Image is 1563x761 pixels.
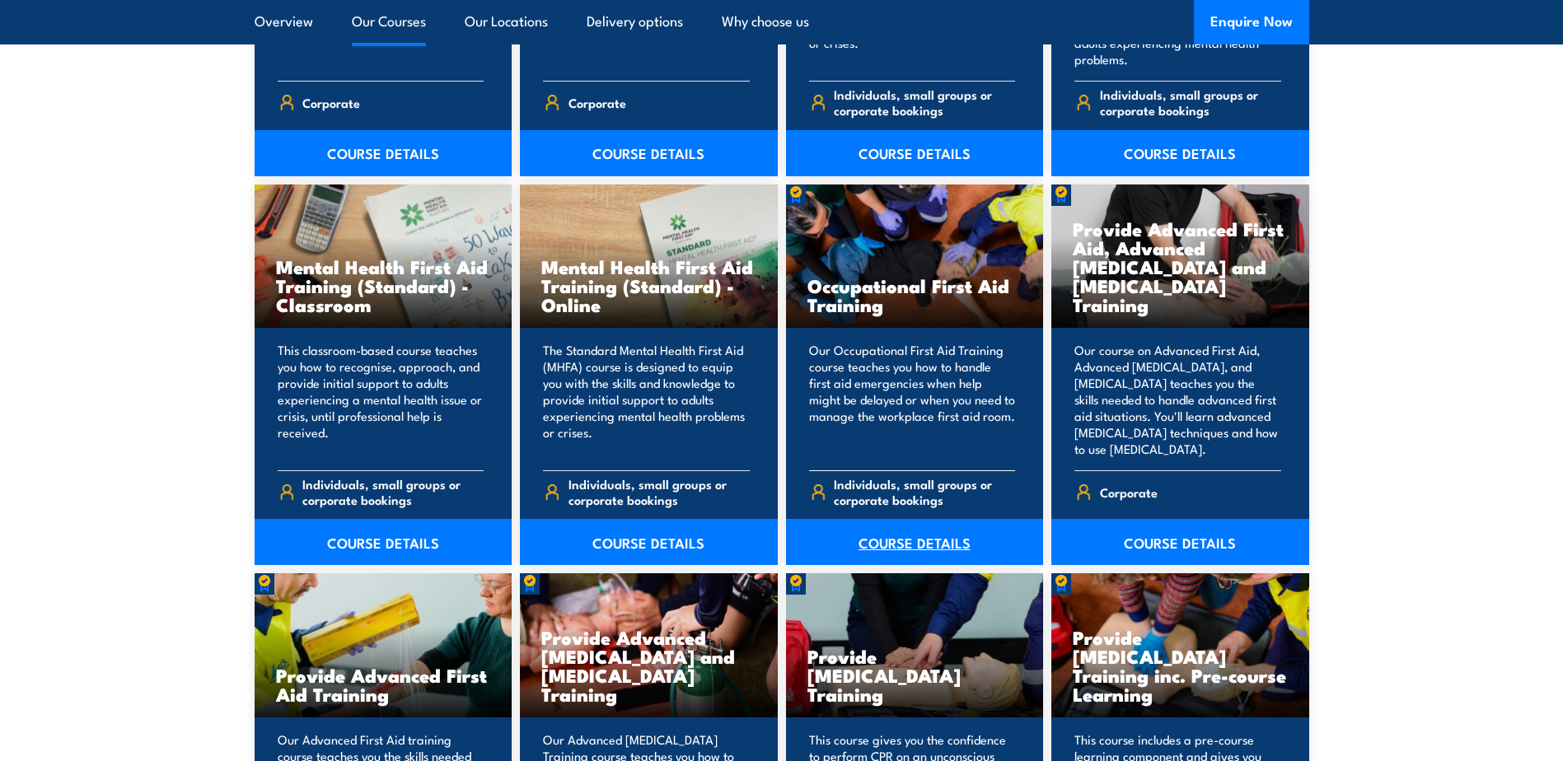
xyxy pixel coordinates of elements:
h3: Provide [MEDICAL_DATA] Training inc. Pre-course Learning [1073,628,1288,703]
a: COURSE DETAILS [1051,519,1309,565]
span: Individuals, small groups or corporate bookings [302,476,484,507]
a: COURSE DETAILS [520,519,778,565]
a: COURSE DETAILS [1051,130,1309,176]
p: Our course on Advanced First Aid, Advanced [MEDICAL_DATA], and [MEDICAL_DATA] teaches you the ski... [1074,342,1281,457]
a: COURSE DETAILS [255,519,512,565]
span: Individuals, small groups or corporate bookings [834,86,1015,118]
span: Corporate [1100,479,1158,505]
a: COURSE DETAILS [786,130,1044,176]
p: Our Occupational First Aid Training course teaches you how to handle first aid emergencies when h... [809,342,1016,457]
p: The Standard Mental Health First Aid (MHFA) course is designed to equip you with the skills and k... [543,342,750,457]
h3: Provide [MEDICAL_DATA] Training [807,647,1023,703]
p: This classroom-based course teaches you how to recognise, approach, and provide initial support t... [278,342,484,457]
h3: Mental Health First Aid Training (Standard) - Classroom [276,257,491,314]
h3: Mental Health First Aid Training (Standard) - Online [541,257,756,314]
h3: Provide Advanced First Aid Training [276,665,491,703]
h3: Occupational First Aid Training [807,276,1023,314]
h3: Provide Advanced First Aid, Advanced [MEDICAL_DATA] and [MEDICAL_DATA] Training [1073,219,1288,314]
span: Individuals, small groups or corporate bookings [834,476,1015,507]
span: Corporate [569,90,626,115]
a: COURSE DETAILS [520,130,778,176]
a: COURSE DETAILS [255,130,512,176]
span: Individuals, small groups or corporate bookings [1100,86,1281,118]
span: Individuals, small groups or corporate bookings [569,476,750,507]
span: Corporate [302,90,360,115]
h3: Provide Advanced [MEDICAL_DATA] and [MEDICAL_DATA] Training [541,628,756,703]
a: COURSE DETAILS [786,519,1044,565]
